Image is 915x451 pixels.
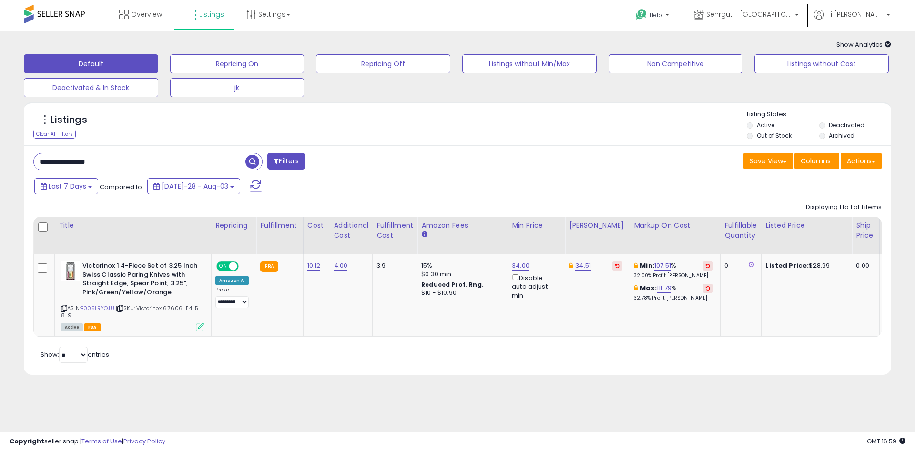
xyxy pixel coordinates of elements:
button: Non Competitive [609,54,743,73]
div: Cost [307,220,326,231]
b: Victorinox 1 4-Piece Set of 3.25 Inch Swiss Classic Paring Knives with Straight Edge, Spear Point... [82,261,198,299]
div: % [634,284,713,301]
th: The percentage added to the cost of goods (COGS) that forms the calculator for Min & Max prices. [630,217,721,254]
b: Listed Price: [765,261,809,270]
div: $10 - $10.90 [421,289,500,297]
div: Disable auto adjust min [512,272,558,300]
div: Listed Price [765,220,848,231]
div: Amazon Fees [421,220,504,231]
div: Fulfillable Quantity [724,220,757,241]
span: Show Analytics [836,40,891,49]
a: Help [628,1,679,31]
div: Min Price [512,220,561,231]
div: 15% [421,261,500,270]
div: Ship Price [856,220,875,241]
span: Columns [801,156,831,166]
div: Title [59,220,207,231]
button: Listings without Min/Max [462,54,597,73]
button: Columns [794,153,839,169]
i: Get Help [635,9,647,20]
div: Preset: [215,287,249,308]
i: Revert to store-level Max Markup [706,286,710,291]
div: $28.99 [765,261,844,270]
b: Min: [640,261,654,270]
a: Hi [PERSON_NAME] [814,10,890,31]
i: This overrides the store level max markup for this listing [634,285,638,291]
b: Max: [640,283,657,292]
span: Listings [199,10,224,19]
a: B005LRYOJU [81,304,114,312]
a: 4.00 [334,261,348,271]
i: This overrides the store level min markup for this listing [634,262,638,269]
div: 0 [724,261,754,270]
div: Clear All Filters [33,130,76,139]
label: Active [757,121,774,129]
button: Listings without Cost [754,54,889,73]
span: Compared to: [100,182,143,191]
h5: Listings [51,113,87,127]
button: Save View [743,153,793,169]
b: Reduced Prof. Rng. [421,281,484,289]
a: 34.51 [575,261,591,271]
div: 0.00 [856,261,872,270]
i: Revert to store-level Min Markup [706,263,710,268]
span: Sehrgut - [GEOGRAPHIC_DATA] [706,10,792,19]
div: Displaying 1 to 1 of 1 items [806,203,882,212]
button: Repricing Off [316,54,450,73]
button: jk [170,78,305,97]
img: 31TCXriI3KL._SL40_.jpg [61,261,80,281]
button: Repricing On [170,54,305,73]
button: Filters [267,153,305,170]
a: 111.79 [657,283,671,293]
span: | SKU: Victorinox 6.7606.L114-5-8-9 [61,304,201,319]
div: $0.30 min [421,270,500,279]
a: 107.51 [654,261,671,271]
span: FBA [84,323,101,331]
span: All listings currently available for purchase on Amazon [61,323,83,331]
div: Repricing [215,220,252,231]
p: 32.00% Profit [PERSON_NAME] [634,272,713,279]
a: 34.00 [512,261,529,271]
span: Hi [PERSON_NAME] [826,10,884,19]
p: Listing States: [747,110,891,119]
button: [DATE]-28 - Aug-03 [147,178,240,194]
small: Amazon Fees. [421,231,427,239]
div: Additional Cost [334,220,369,241]
span: OFF [237,262,253,271]
label: Out of Stock [757,131,792,140]
div: Fulfillment [260,220,299,231]
a: 10.12 [307,261,321,271]
label: Archived [829,131,854,140]
div: [PERSON_NAME] [569,220,626,231]
span: Show: entries [41,350,109,359]
span: ON [217,262,229,271]
span: Help [650,11,662,19]
div: Markup on Cost [634,220,716,231]
small: FBA [260,261,278,272]
label: Deactivated [829,121,864,129]
div: 3.9 [376,261,410,270]
button: Last 7 Days [34,178,98,194]
span: [DATE]-28 - Aug-03 [162,181,228,191]
div: % [634,261,713,279]
button: Default [24,54,158,73]
p: 32.78% Profit [PERSON_NAME] [634,295,713,301]
span: Last 7 Days [49,181,86,191]
div: ASIN: [61,261,204,330]
div: Amazon AI [215,276,249,285]
div: Fulfillment Cost [376,220,413,241]
span: Overview [131,10,162,19]
button: Deactivated & In Stock [24,78,158,97]
button: Actions [841,153,882,169]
